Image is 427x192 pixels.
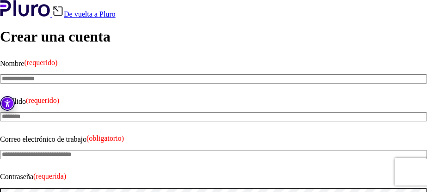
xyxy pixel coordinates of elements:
[26,96,59,104] font: (requerido)
[24,59,57,66] font: (requerido)
[33,172,66,180] font: (requerida)
[52,10,116,18] a: De vuelta a Pluro
[52,6,64,17] img: Icono de atrás
[87,134,124,142] font: (obligatorio)
[64,10,116,18] font: De vuelta a Pluro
